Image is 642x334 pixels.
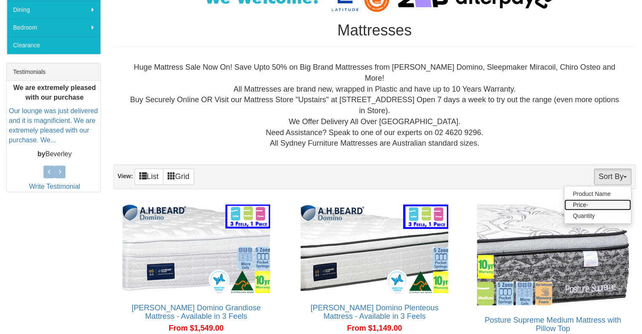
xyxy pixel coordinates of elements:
[298,202,450,295] img: A.H Beard Domino Plenteous Mattress - Available in 3 Feels
[564,199,631,210] a: Price-
[120,62,629,149] div: Huge Mattress Sale Now On! Save Upto 50% on Big Brand Mattresses from [PERSON_NAME] Domino, Sleep...
[29,183,80,190] a: Write Testimonial
[132,304,261,320] a: [PERSON_NAME] Domino Grandiose Mattress - Available in 3 Feels
[594,168,631,185] button: Sort By
[347,324,402,332] span: From $1,149.00
[7,1,100,19] a: Dining
[38,150,46,157] b: by
[14,84,96,101] b: We are extremely pleased with our purchase
[135,168,163,185] a: List
[118,173,133,179] strong: View:
[9,149,100,159] p: Beverley
[311,304,439,320] a: [PERSON_NAME] Domino Plenteous Mattress - Available in 3 Feels
[475,202,631,307] img: Posture Supreme Medium Mattress with Pillow Top
[169,324,224,332] span: From $1,549.00
[9,107,98,144] a: Our lounge was just delivered and it is magnificient. We are extremely pleased with our purchase....
[485,316,621,333] a: Posture Supreme Medium Mattress with Pillow Top
[564,210,631,221] a: Quantity
[7,63,100,81] div: Testimonials
[114,22,636,39] h1: Mattresses
[564,188,631,199] a: Product Name
[163,168,194,185] a: Grid
[7,19,100,36] a: Bedroom
[120,202,272,295] img: A.H Beard Domino Grandiose Mattress - Available in 3 Feels
[7,36,100,54] a: Clearance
